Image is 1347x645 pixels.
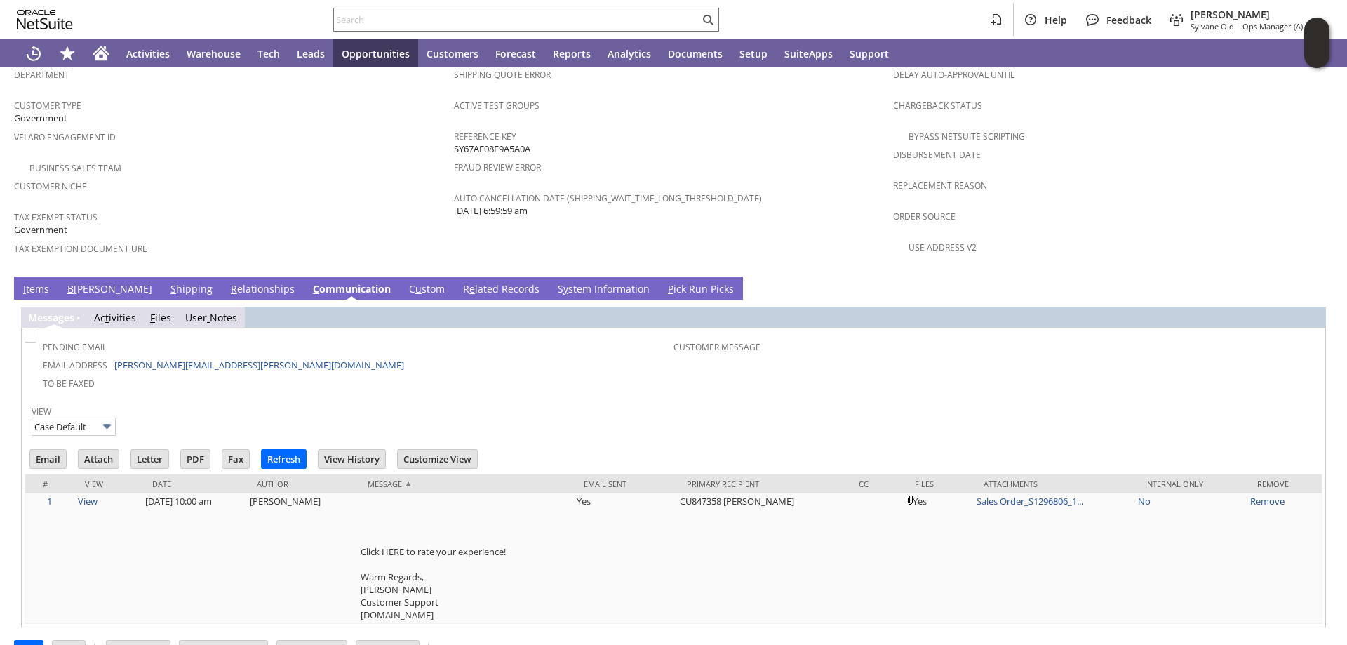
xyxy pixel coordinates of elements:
div: Email Sent [584,479,665,489]
a: Use Address V2 [909,241,977,253]
a: Tax Exemption Document URL [14,243,147,255]
span: Analytics [608,47,651,60]
a: View [78,495,98,507]
span: y [563,282,568,295]
input: PDF [181,450,210,468]
a: Replacement reason [893,180,987,192]
a: Custom [406,282,448,298]
div: Remove [1257,479,1311,489]
span: Reports [553,47,591,60]
a: Items [20,282,53,298]
div: Date [152,479,236,489]
a: Customer Niche [14,180,87,192]
span: Help [1045,13,1067,27]
a: 1 [47,495,52,507]
a: Communication [309,282,394,298]
span: SY67AE08F9A5A0A [454,142,530,156]
svg: Shortcuts [59,45,76,62]
input: Search [334,11,699,28]
a: Warehouse [178,39,249,67]
span: Ops Manager (A) (F2L) [1242,21,1322,32]
img: Unchecked [25,331,36,343]
a: Activities [94,311,136,324]
a: Order Source [893,211,956,222]
span: [PERSON_NAME] [1191,8,1322,21]
a: Forecast [487,39,544,67]
a: System Information [554,282,653,298]
span: Tech [257,47,280,60]
input: Fax [222,450,249,468]
span: Feedback [1106,13,1151,27]
td: Yes [904,493,973,623]
span: F [150,311,155,324]
a: Customers [418,39,487,67]
a: Email Address [43,359,107,371]
div: Attachments [984,479,1124,489]
span: Activities [126,47,170,60]
a: Tax Exempt Status [14,211,98,223]
a: Bypass NetSuite Scripting [909,131,1025,142]
svg: Search [699,11,716,28]
svg: logo [17,10,73,29]
a: Leads [288,39,333,67]
a: Shipping [167,282,216,298]
input: Attach [79,450,119,468]
span: u [415,282,422,295]
span: Oracle Guided Learning Widget. To move around, please hold and drag [1304,44,1329,69]
div: View [85,479,132,489]
a: Customer Type [14,100,81,112]
a: Support [841,39,897,67]
iframe: Click here to launch Oracle Guided Learning Help Panel [1304,18,1329,68]
a: Tech [249,39,288,67]
span: Setup [739,47,768,60]
a: UserNotes [185,311,237,324]
div: # [36,479,64,489]
div: Cc [859,479,894,489]
a: Customer Message [673,341,760,353]
a: Unrolled view on [1308,279,1325,296]
a: Relationships [227,282,298,298]
a: Fraud Review Error [454,161,541,173]
a: Analytics [599,39,659,67]
svg: Recent Records [25,45,42,62]
span: Opportunities [342,47,410,60]
div: Internal Only [1145,479,1237,489]
span: R [231,282,237,295]
input: Refresh [262,450,306,468]
a: Department [14,69,69,81]
a: Sales Order_S1296806_1... [977,495,1083,507]
span: [DATE] 6:59:59 am [454,204,528,218]
span: Warehouse [187,47,241,60]
a: Chargeback Status [893,100,982,112]
a: Auto Cancellation Date (shipping_wait_time_long_threshold_date) [454,192,762,204]
a: Pick Run Picks [664,282,737,298]
td: [PERSON_NAME] [246,493,357,623]
span: SuiteApps [784,47,833,60]
a: No [1138,495,1151,507]
a: B[PERSON_NAME] [64,282,156,298]
a: View [32,406,51,418]
input: Case Default [32,418,116,436]
input: View History [319,450,385,468]
span: - [1237,21,1240,32]
span: I [23,282,26,295]
a: Reports [544,39,599,67]
a: Messages [28,311,74,324]
a: To Be Faxed [43,378,95,390]
span: Government [14,223,67,237]
a: Shipping Quote Error [454,69,551,81]
a: Activities [118,39,178,67]
div: Message [368,479,563,489]
td: Click HERE to rate your experience! Warm Regards, [PERSON_NAME] Customer Support [DOMAIN_NAME] [357,493,573,623]
div: Shortcuts [51,39,84,67]
span: Customers [427,47,478,60]
span: B [67,282,74,295]
input: Customize View [398,450,477,468]
a: Reference Key [454,131,516,142]
div: Primary Recipient [687,479,838,489]
a: Setup [731,39,776,67]
span: t [105,311,109,324]
span: Government [14,112,67,125]
input: Email [30,450,66,468]
td: [DATE] 10:00 am [142,493,246,623]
